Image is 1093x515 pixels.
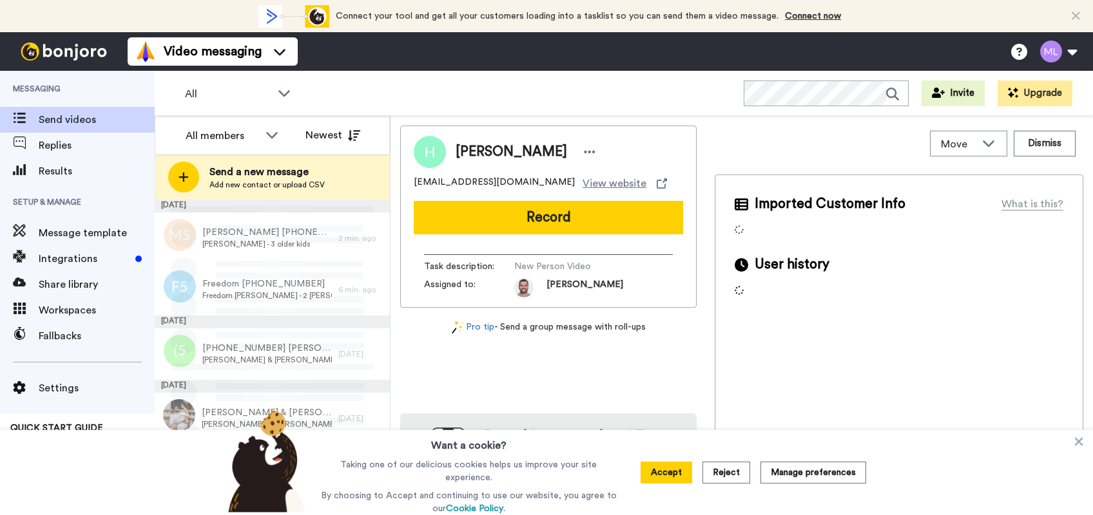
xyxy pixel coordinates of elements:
div: All members [186,128,259,144]
span: Message template [39,225,155,241]
img: m5.png [164,219,196,251]
div: [DATE] [338,349,383,359]
img: 32562b6e-8d7a-4611-b6d1-b86369b12a0c.jpg [163,399,195,431]
img: bear-with-cookie.png [217,409,312,512]
div: - Send a group message with roll-ups [400,321,697,334]
span: [EMAIL_ADDRESS][DOMAIN_NAME] [414,176,575,191]
span: Settings [39,380,155,396]
img: (5.png [164,335,196,367]
span: [PERSON_NAME] - 3 older kids [202,239,332,249]
img: Image of Heather M [414,136,446,168]
button: Manage preferences [760,462,866,483]
img: magic-wand.svg [452,321,463,334]
div: animation [258,5,329,28]
div: 6 min. ago [338,285,383,295]
span: Send videos [39,112,155,127]
span: User history [755,255,829,274]
span: Add new contact or upload CSV [209,180,325,190]
div: What is this? [1001,196,1063,212]
span: All [185,86,271,102]
p: Taking one of our delicious cookies helps us improve your site experience. [318,458,620,484]
span: [PERSON_NAME] [PHONE_NUMBER] [202,226,332,239]
span: Workspaces [39,303,155,318]
button: Upgrade [998,80,1072,106]
button: Accept [641,462,692,483]
span: Results [39,164,155,179]
a: Pro tip [452,321,494,334]
div: [DATE] [155,315,390,328]
span: [PERSON_NAME] & [PERSON_NAME] - 2 kids [202,419,332,429]
h4: Record from your phone! Try our app [DATE] [478,426,684,462]
span: Move [941,136,976,152]
span: Imported Customer Info [755,194,905,214]
span: Task description : [424,260,514,273]
h3: Want a cookie? [431,430,507,453]
img: f5.png [164,270,196,303]
span: [PERSON_NAME] [546,278,623,297]
span: Fallbacks [39,328,155,344]
span: View website [583,176,646,191]
a: Connect now [785,12,841,21]
div: [DATE] [155,200,390,212]
span: Video messaging [164,42,262,61]
div: [DATE] [338,413,383,424]
span: Integrations [39,251,130,267]
div: [DATE] [155,380,390,393]
span: QUICK START GUIDE [10,424,103,433]
img: download [413,427,465,497]
span: Freedom [PERSON_NAME] - 2 [PERSON_NAME] [202,290,332,301]
a: Cookie Policy [446,504,503,513]
span: Send a new message [209,164,325,180]
span: Share library [39,277,155,292]
button: Dismiss [1014,131,1076,156]
span: [PERSON_NAME] & [PERSON_NAME] - one little [202,355,332,365]
button: Record [414,201,683,234]
p: By choosing to Accept and continuing to use our website, you agree to our . [318,489,620,515]
span: [PERSON_NAME] & [PERSON_NAME] [PHONE_NUMBER] [202,406,332,419]
span: [PHONE_NUMBER] [PERSON_NAME] [202,342,332,355]
img: bj-logo-header-white.svg [15,42,112,61]
button: Newest [296,122,370,148]
a: View website [583,176,667,191]
span: Freedom [PHONE_NUMBER] [202,277,332,290]
span: [PERSON_NAME] [456,142,567,162]
span: Replies [39,138,155,153]
div: 2 min. ago [338,233,383,243]
button: Reject [702,462,750,483]
button: Invite [922,80,985,106]
span: New Person Video [514,260,637,273]
img: vm-color.svg [135,41,156,62]
span: Assigned to: [424,278,514,297]
span: Connect your tool and get all your customers loading into a tasklist so you can send them a video... [336,12,779,21]
img: f0741bea-ec13-4f44-85b6-a38c4aa2437a-1673287455.jpg [514,278,534,297]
